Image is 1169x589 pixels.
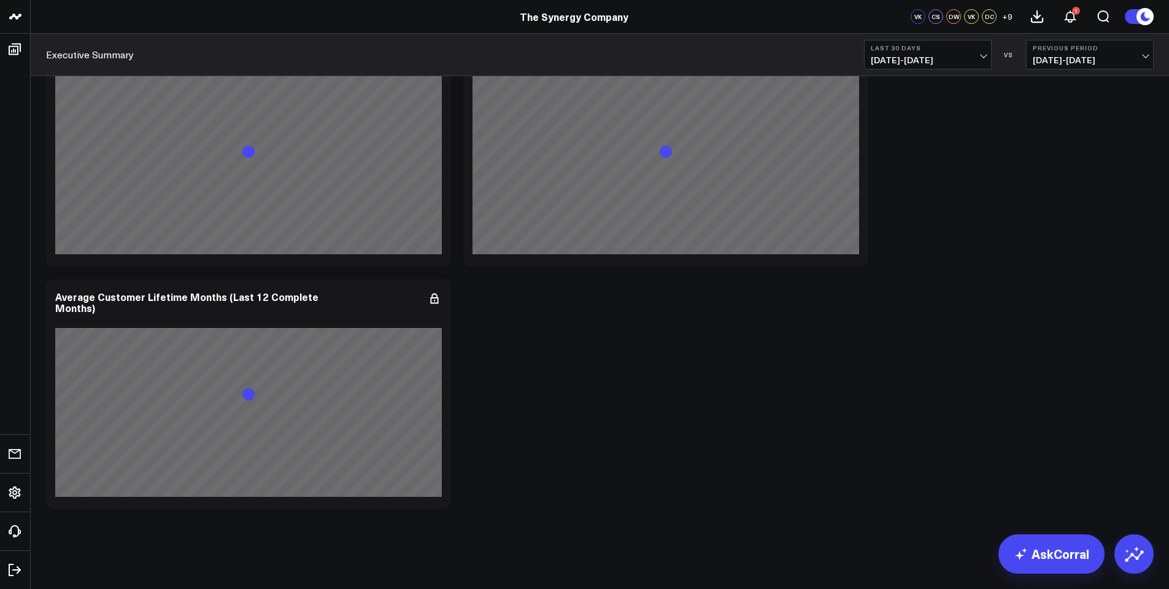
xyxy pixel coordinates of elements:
a: The Synergy Company [520,10,628,23]
button: Last 30 Days[DATE]-[DATE] [864,40,992,69]
div: DC [982,9,997,24]
span: [DATE] - [DATE] [1033,55,1147,65]
button: Previous Period[DATE]-[DATE] [1026,40,1154,69]
div: VK [911,9,925,24]
span: + 9 [1002,12,1013,21]
button: +9 [1000,9,1014,24]
a: Executive Summary [46,48,134,61]
div: VK [964,9,979,24]
a: AskCorral [998,534,1105,574]
span: [DATE] - [DATE] [871,55,985,65]
div: DW [946,9,961,24]
div: CS [928,9,943,24]
div: VS [998,51,1020,58]
b: Last 30 Days [871,44,985,52]
div: 1 [1072,7,1080,15]
div: Average Customer Lifetime Months (Last 12 Complete Months) [55,290,318,314]
b: Previous Period [1033,44,1147,52]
